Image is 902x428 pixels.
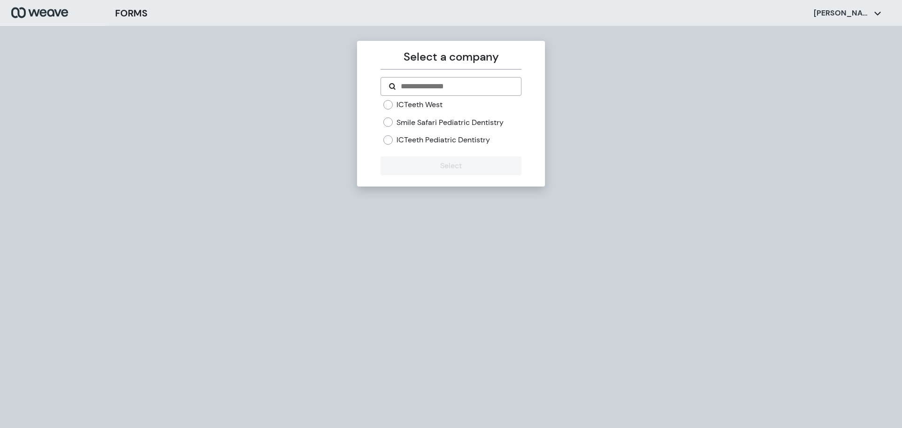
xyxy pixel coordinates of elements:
[397,100,443,110] label: ICTeeth West
[400,81,513,92] input: Search
[397,135,490,145] label: ICTeeth Pediatric Dentistry
[381,48,521,65] p: Select a company
[397,117,504,128] label: Smile Safari Pediatric Dentistry
[115,6,148,20] h3: FORMS
[814,8,870,18] p: [PERSON_NAME]
[381,156,521,175] button: Select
